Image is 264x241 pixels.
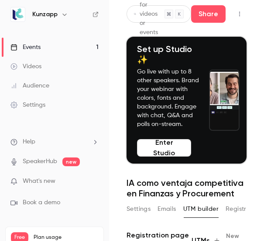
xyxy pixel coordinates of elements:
span: new [62,157,80,166]
span: Book a demo [23,198,60,207]
button: Settings [127,202,151,216]
span: Help [23,137,35,147]
button: Share [191,5,226,23]
li: help-dropdown-opener [10,137,99,147]
span: What's new [23,177,55,186]
h4: Set up Studio ✨ [137,44,202,65]
span: Plan usage [34,234,98,241]
div: Events [10,43,41,52]
h1: IA como ventaja competitiva en Finanzas y Procurement [127,178,247,199]
div: Videos [10,62,41,71]
img: Kunzapp [11,7,25,21]
button: Emails [158,202,176,216]
a: SpeakerHub [23,157,57,166]
p: Go live with up to 8 other speakers. Brand your webinar with colors, fonts and background. Engage... [137,67,202,129]
div: Audience [10,81,49,90]
div: Settings [10,101,45,109]
button: Enter Studio [137,139,191,157]
h6: Kunzapp [32,10,58,19]
button: UTM builder [183,202,219,216]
